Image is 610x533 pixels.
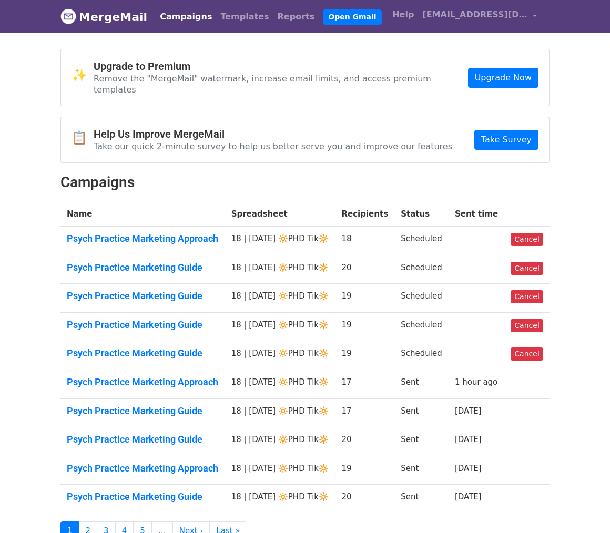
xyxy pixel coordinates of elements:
td: 19 [335,341,394,370]
td: 19 [335,284,394,313]
a: [EMAIL_ADDRESS][DOMAIN_NAME] [418,4,541,29]
a: [DATE] [455,435,482,444]
td: 17 [335,398,394,427]
a: Templates [216,6,273,27]
span: ✨ [72,68,94,83]
h4: Help Us Improve MergeMail [94,128,452,140]
th: Status [394,202,449,227]
td: 19 [335,312,394,341]
td: Scheduled [394,284,449,313]
th: Spreadsheet [225,202,335,227]
td: Sent [394,370,449,399]
td: 20 [335,427,394,456]
td: 18 | [DATE] 🔆PHD Tik🔆 [225,427,335,456]
td: Sent [394,456,449,485]
p: Take our quick 2-minute survey to help us better serve you and improve our features [94,141,452,152]
td: 18 | [DATE] 🔆PHD Tik🔆 [225,227,335,255]
a: Psych Practice Marketing Approach [67,233,219,244]
a: Cancel [511,233,543,246]
td: Scheduled [394,255,449,284]
a: Psych Practice Marketing Guide [67,262,219,273]
a: Psych Practice Marketing Guide [67,434,219,445]
a: [DATE] [455,464,482,473]
td: 18 | [DATE] 🔆PHD Tik🔆 [225,255,335,284]
p: Remove the "MergeMail" watermark, increase email limits, and access premium templates [94,73,468,95]
td: 18 | [DATE] 🔆PHD Tik🔆 [225,456,335,485]
a: Psych Practice Marketing Guide [67,491,219,503]
td: Sent [394,485,449,513]
td: 17 [335,370,394,399]
th: Sent time [449,202,504,227]
a: Upgrade Now [468,68,538,88]
a: Reports [273,6,319,27]
td: Scheduled [394,227,449,255]
a: Psych Practice Marketing Guide [67,405,219,417]
td: 18 | [DATE] 🔆PHD Tik🔆 [225,398,335,427]
img: MergeMail logo [60,8,76,24]
td: 18 | [DATE] 🔆PHD Tik🔆 [225,284,335,313]
a: Cancel [511,262,543,275]
span: 📋 [72,130,94,146]
a: [DATE] [455,492,482,501]
h2: Campaigns [60,173,550,191]
th: Name [60,202,225,227]
a: Help [388,4,418,25]
td: 18 | [DATE] 🔆PHD Tik🔆 [225,370,335,399]
td: Scheduled [394,312,449,341]
h4: Upgrade to Premium [94,60,468,73]
td: 19 [335,456,394,485]
td: 20 [335,255,394,284]
a: Campaigns [156,6,216,27]
a: 1 hour ago [455,377,497,387]
td: Sent [394,398,449,427]
a: Psych Practice Marketing Approach [67,463,219,474]
a: Take Survey [474,130,538,150]
a: Psych Practice Marketing Guide [67,290,219,302]
span: [EMAIL_ADDRESS][DOMAIN_NAME] [422,8,527,21]
a: Psych Practice Marketing Guide [67,319,219,331]
a: Cancel [511,347,543,361]
a: Cancel [511,290,543,303]
td: 18 | [DATE] 🔆PHD Tik🔆 [225,312,335,341]
th: Recipients [335,202,394,227]
a: Cancel [511,319,543,332]
td: 18 | [DATE] 🔆PHD Tik🔆 [225,485,335,513]
td: Sent [394,427,449,456]
td: 18 | [DATE] 🔆PHD Tik🔆 [225,341,335,370]
td: 20 [335,485,394,513]
a: Psych Practice Marketing Guide [67,347,219,359]
a: [DATE] [455,406,482,416]
td: 18 [335,227,394,255]
a: Open Gmail [323,9,381,25]
a: Psych Practice Marketing Approach [67,376,219,388]
a: MergeMail [60,6,147,28]
td: Scheduled [394,341,449,370]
